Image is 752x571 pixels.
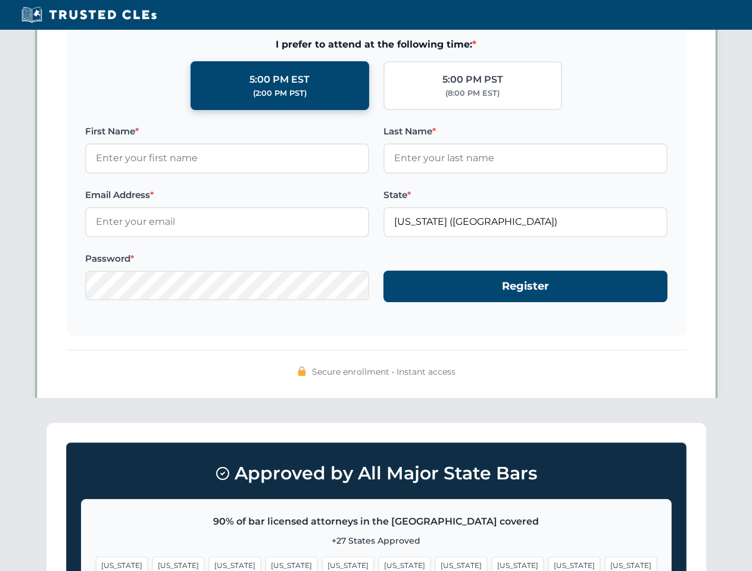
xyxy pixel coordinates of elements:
[85,143,369,173] input: Enter your first name
[85,124,369,139] label: First Name
[312,365,455,378] span: Secure enrollment • Instant access
[383,143,667,173] input: Enter your last name
[442,72,503,87] div: 5:00 PM PST
[383,207,667,237] input: Florida (FL)
[96,514,657,529] p: 90% of bar licensed attorneys in the [GEOGRAPHIC_DATA] covered
[85,37,667,52] span: I prefer to attend at the following time:
[383,271,667,302] button: Register
[383,124,667,139] label: Last Name
[96,534,657,547] p: +27 States Approved
[18,6,160,24] img: Trusted CLEs
[85,207,369,237] input: Enter your email
[253,87,307,99] div: (2:00 PM PST)
[383,188,667,202] label: State
[249,72,310,87] div: 5:00 PM EST
[85,188,369,202] label: Email Address
[85,252,369,266] label: Password
[297,366,307,376] img: 🔒
[81,457,672,490] h3: Approved by All Major State Bars
[445,87,500,99] div: (8:00 PM EST)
